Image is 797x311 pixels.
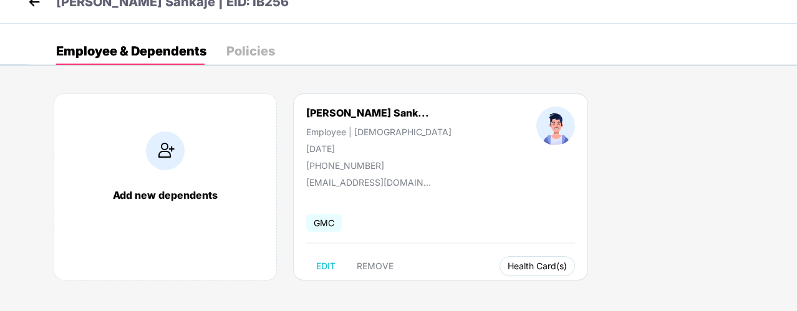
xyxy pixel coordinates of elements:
[316,261,336,271] span: EDIT
[306,127,452,137] div: Employee | [DEMOGRAPHIC_DATA]
[306,256,345,276] button: EDIT
[306,107,429,119] div: [PERSON_NAME] Sank...
[146,132,185,170] img: addIcon
[357,261,394,271] span: REMOVE
[306,177,431,188] div: [EMAIL_ADDRESS][DOMAIN_NAME]
[536,107,575,145] img: profileImage
[56,45,206,57] div: Employee & Dependents
[508,263,567,269] span: Health Card(s)
[306,160,452,171] div: [PHONE_NUMBER]
[226,45,275,57] div: Policies
[347,256,403,276] button: REMOVE
[306,214,342,232] span: GMC
[500,256,575,276] button: Health Card(s)
[306,143,452,154] div: [DATE]
[67,189,264,201] div: Add new dependents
